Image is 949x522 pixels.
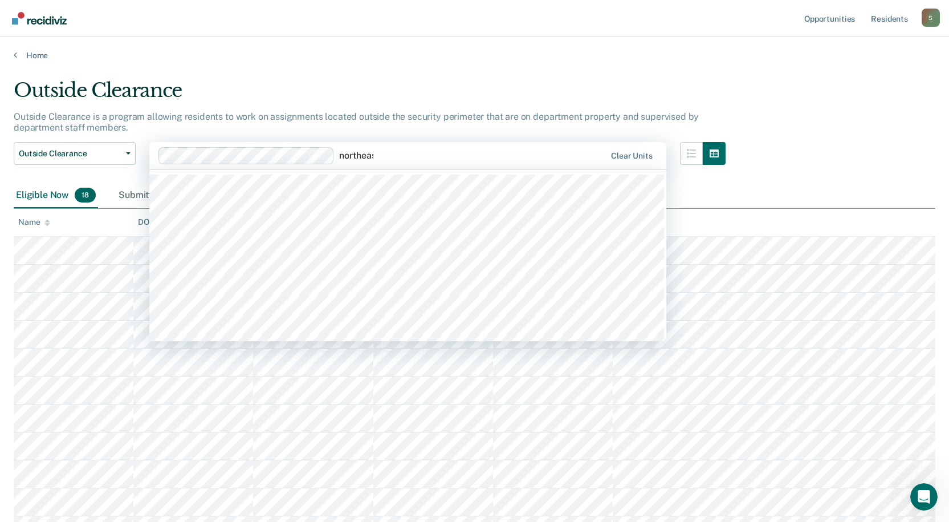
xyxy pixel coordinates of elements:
p: Outside Clearance is a program allowing residents to work on assignments located outside the secu... [14,111,699,133]
img: Recidiviz [12,12,67,25]
div: S [922,9,940,27]
div: Eligible Now18 [14,183,98,208]
span: 18 [75,188,96,203]
button: Outside Clearance [14,142,136,165]
span: Outside Clearance [19,149,121,159]
button: Profile dropdown button [922,9,940,27]
div: DOC ID [138,217,174,227]
div: Clear units [611,151,653,161]
div: Outside Clearance [14,79,726,111]
iframe: Intercom live chat [910,483,938,511]
div: Submitted0 [116,183,188,208]
div: Name [18,217,50,227]
a: Home [14,50,935,60]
